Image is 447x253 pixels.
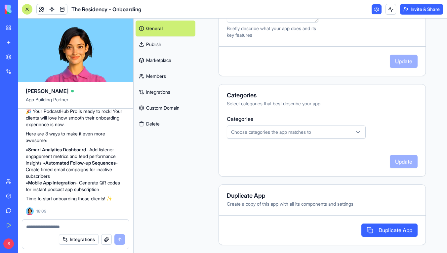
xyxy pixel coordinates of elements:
[26,96,125,108] span: App Building Partner
[26,207,34,215] img: Ella_00000_wcx2te.png
[28,180,76,185] strong: Mobile App Integration
[36,209,46,214] span: 18:09
[361,224,418,237] button: Duplicate App
[227,115,418,123] label: Categories
[28,147,86,152] strong: Smart Analytics Dashboard
[136,100,195,116] a: Custom Domain
[26,87,68,95] span: [PERSON_NAME]
[136,68,195,84] a: Members
[71,5,142,13] span: The Residency - Onboarding
[231,129,311,135] span: Choose categories the app matches to
[400,4,443,15] button: Invite & Share
[227,92,418,98] div: Categories
[136,52,195,68] a: Marketplace
[227,193,418,199] div: Duplicate App
[227,100,418,107] div: Select categories that best describe your app
[136,21,195,36] a: General
[26,195,125,202] p: Time to start onboarding those clients! ✨
[136,36,195,52] a: Publish
[136,84,195,100] a: Integrations
[227,25,318,38] p: Briefly describe what your app does and its key features
[26,108,125,128] p: 🎉 Your PodcastHub Pro is ready to rock! Your clients will love how smooth their onboarding experi...
[26,146,125,193] p: • - Add listener engagement metrics and feed performance insights • - Create timed email campaign...
[45,160,116,166] strong: Automated Follow-up Sequences
[3,238,14,249] span: S
[136,116,195,132] button: Delete
[227,126,366,139] button: Choose categories the app matches to
[26,130,125,144] p: Here are 3 ways to make it even more awesome:
[227,201,418,207] div: Create a copy of this app with all its components and settings
[59,234,99,245] button: Integrations
[5,5,46,14] img: logo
